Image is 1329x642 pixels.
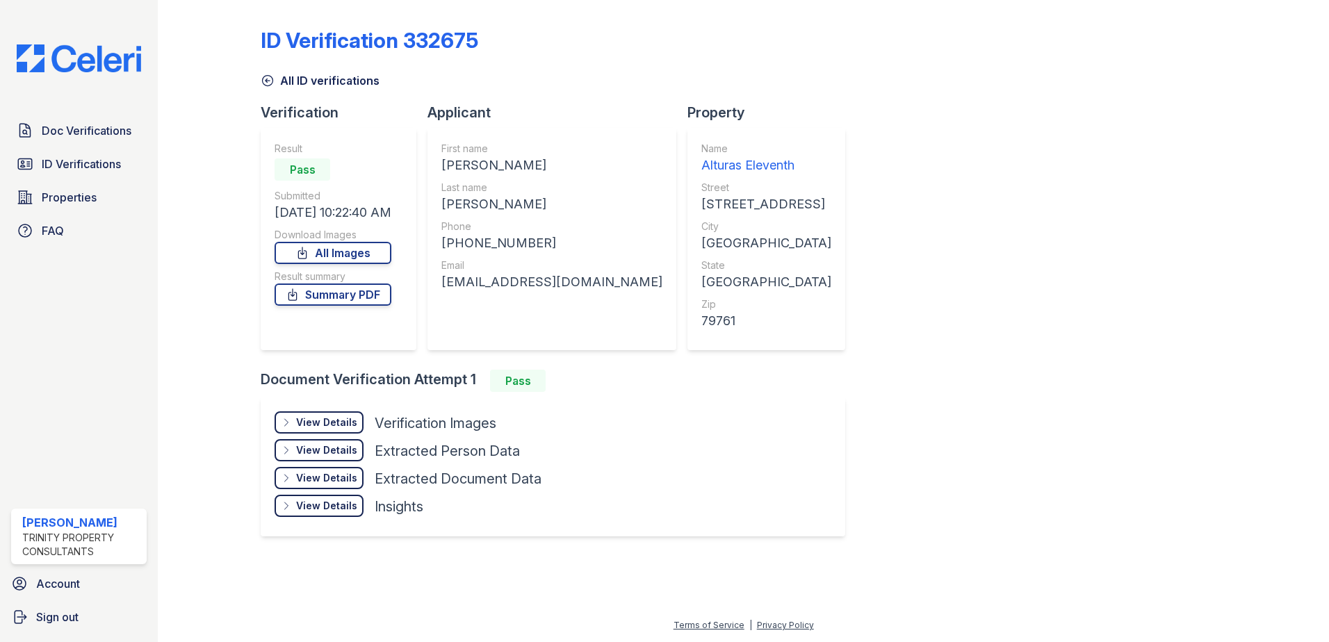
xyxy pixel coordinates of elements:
[687,103,856,122] div: Property
[275,203,391,222] div: [DATE] 10:22:40 AM
[275,158,330,181] div: Pass
[701,220,831,233] div: City
[441,156,662,175] div: [PERSON_NAME]
[441,272,662,292] div: [EMAIL_ADDRESS][DOMAIN_NAME]
[701,142,831,156] div: Name
[375,469,541,488] div: Extracted Document Data
[22,531,141,559] div: Trinity Property Consultants
[490,370,546,392] div: Pass
[11,117,147,145] a: Doc Verifications
[441,181,662,195] div: Last name
[261,72,380,89] a: All ID verifications
[701,181,831,195] div: Street
[701,233,831,253] div: [GEOGRAPHIC_DATA]
[701,156,831,175] div: Alturas Eleventh
[757,620,814,630] a: Privacy Policy
[22,514,141,531] div: [PERSON_NAME]
[261,103,427,122] div: Verification
[701,311,831,331] div: 79761
[275,283,391,306] a: Summary PDF
[42,189,97,206] span: Properties
[375,413,496,433] div: Verification Images
[275,270,391,283] div: Result summary
[275,142,391,156] div: Result
[42,156,121,172] span: ID Verifications
[441,142,662,156] div: First name
[6,603,152,631] a: Sign out
[701,142,831,175] a: Name Alturas Eleventh
[42,222,64,239] span: FAQ
[261,370,856,392] div: Document Verification Attempt 1
[701,272,831,292] div: [GEOGRAPHIC_DATA]
[296,415,357,429] div: View Details
[261,28,478,53] div: ID Verification 332675
[296,443,357,457] div: View Details
[441,220,662,233] div: Phone
[701,258,831,272] div: State
[11,150,147,178] a: ID Verifications
[375,497,423,516] div: Insights
[749,620,752,630] div: |
[275,242,391,264] a: All Images
[36,575,80,592] span: Account
[11,217,147,245] a: FAQ
[674,620,744,630] a: Terms of Service
[6,44,152,72] img: CE_Logo_Blue-a8612792a0a2168367f1c8372b55b34899dd931a85d93a1a3d3e32e68fde9ad4.png
[275,228,391,242] div: Download Images
[701,195,831,214] div: [STREET_ADDRESS]
[275,189,391,203] div: Submitted
[6,570,152,598] a: Account
[441,233,662,253] div: [PHONE_NUMBER]
[296,499,357,513] div: View Details
[441,195,662,214] div: [PERSON_NAME]
[441,258,662,272] div: Email
[11,183,147,211] a: Properties
[701,297,831,311] div: Zip
[42,122,131,139] span: Doc Verifications
[36,609,79,625] span: Sign out
[427,103,687,122] div: Applicant
[375,441,520,461] div: Extracted Person Data
[296,471,357,485] div: View Details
